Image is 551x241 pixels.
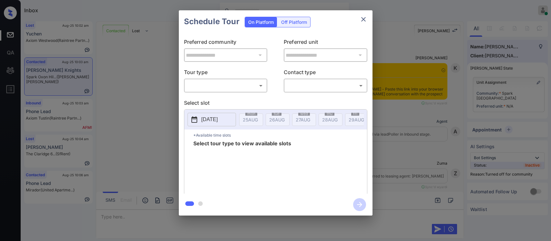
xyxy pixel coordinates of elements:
div: On Platform [245,17,277,27]
p: Preferred unit [284,38,367,48]
p: *Available time slots [193,130,367,141]
button: close [357,13,370,26]
p: Tour type [184,68,268,79]
div: Off Platform [278,17,310,27]
p: Contact type [284,68,367,79]
span: Select tour type to view available slots [193,141,291,192]
h2: Schedule Tour [179,10,245,33]
p: Select slot [184,99,367,109]
button: [DATE] [188,113,236,126]
p: [DATE] [201,116,218,123]
p: Preferred community [184,38,268,48]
